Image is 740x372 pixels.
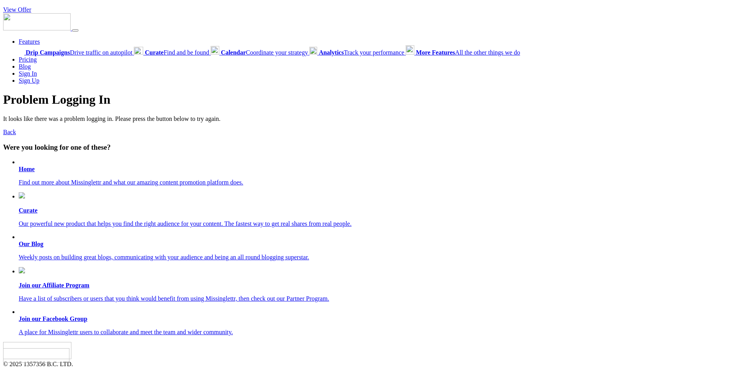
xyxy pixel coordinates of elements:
b: Curate [19,207,37,214]
img: revenue.png [19,267,25,273]
span: Drive traffic on autopilot [26,49,132,56]
a: Back [3,129,16,135]
a: Home Find out more about Missinglettr and what our amazing content promotion platform does. [19,166,737,186]
button: Menu [72,29,78,32]
b: More Features [416,49,455,56]
h3: Were you looking for one of these? [3,143,737,152]
span: Track your performance [319,49,404,56]
b: Curate [145,49,163,56]
a: Curate Our powerful new product that helps you find the right audience for your content. The fast... [19,192,737,227]
span: Find and be found [145,49,209,56]
b: Drip Campaigns [26,49,70,56]
a: Drip CampaignsDrive traffic on autopilot [19,49,134,56]
div: © 2025 1357356 B.C. LTD. [3,342,737,368]
a: More FeaturesAll the other things we do [406,49,520,56]
b: Analytics [319,49,344,56]
b: Our Blog [19,241,43,247]
div: Features [19,45,737,56]
p: It looks like there was a problem logging in. Please press the button below to try again. [3,115,737,122]
b: Join our Affiliate Program [19,282,89,289]
a: Sign In [19,70,37,77]
a: CurateFind and be found [134,49,211,56]
span: Coordinate your strategy [221,49,308,56]
p: Weekly posts on building great blogs, communicating with your audience and being an all round blo... [19,254,737,261]
a: CalendarCoordinate your strategy [211,49,309,56]
a: Pricing [19,56,37,63]
img: Missinglettr - Social Media Marketing for content focused teams | Product Hunt [3,348,69,363]
a: View Offer [3,6,31,13]
a: AnalyticsTrack your performance [309,49,406,56]
b: Join our Facebook Group [19,315,87,322]
p: Have a list of subscribers or users that you think would benefit from using Missinglettr, then ch... [19,295,737,302]
a: Blog [19,63,31,70]
b: Home [19,166,35,172]
p: Our powerful new product that helps you find the right audience for your content. The fastest way... [19,220,737,227]
a: Our Blog Weekly posts on building great blogs, communicating with your audience and being an all ... [19,241,737,261]
b: Calendar [221,49,246,56]
p: A place for Missinglettr users to collaborate and meet the team and wider community. [19,329,737,336]
a: Features [19,38,40,45]
span: All the other things we do [416,49,520,56]
img: curate.png [19,192,25,198]
p: Find out more about Missinglettr and what our amazing content promotion platform does. [19,179,737,186]
h1: Problem Logging In [3,92,737,107]
a: Join our Facebook Group A place for Missinglettr users to collaborate and meet the team and wider... [19,315,737,336]
a: Sign Up [19,77,39,84]
a: Join our Affiliate Program Have a list of subscribers or users that you think would benefit from ... [19,267,737,302]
